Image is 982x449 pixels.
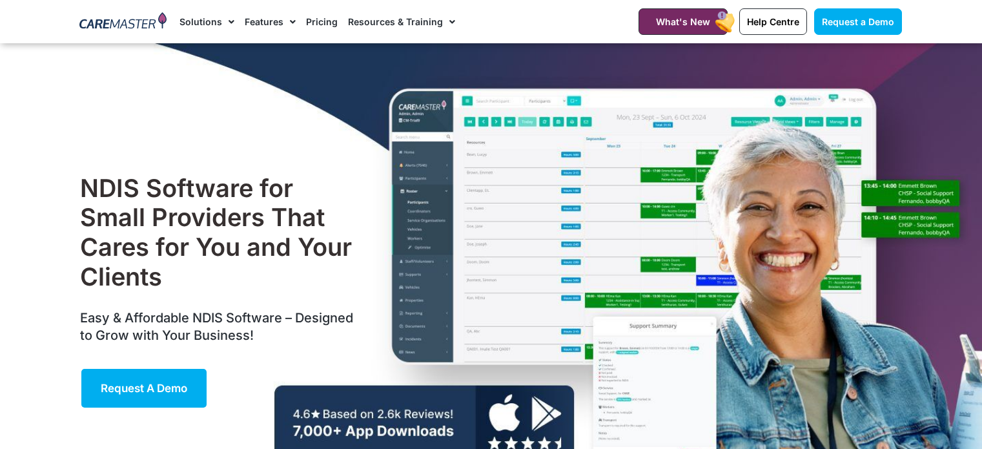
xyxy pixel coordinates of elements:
[80,310,353,343] span: Easy & Affordable NDIS Software – Designed to Grow with Your Business!
[656,16,710,27] span: What's New
[80,368,208,409] a: Request a Demo
[639,8,728,35] a: What's New
[814,8,902,35] a: Request a Demo
[80,174,360,291] h1: NDIS Software for Small Providers That Cares for You and Your Clients
[822,16,894,27] span: Request a Demo
[79,12,167,32] img: CareMaster Logo
[739,8,807,35] a: Help Centre
[747,16,799,27] span: Help Centre
[101,382,187,395] span: Request a Demo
